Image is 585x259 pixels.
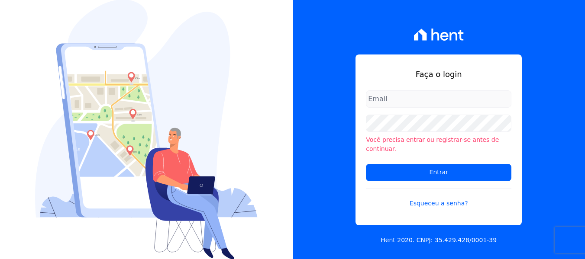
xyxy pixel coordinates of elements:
input: Email [366,90,511,108]
p: Hent 2020. CNPJ: 35.429.428/0001-39 [381,236,497,245]
li: Você precisa entrar ou registrar-se antes de continuar. [366,135,511,153]
h1: Faça o login [366,68,511,80]
input: Entrar [366,164,511,181]
a: Esqueceu a senha? [366,188,511,208]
